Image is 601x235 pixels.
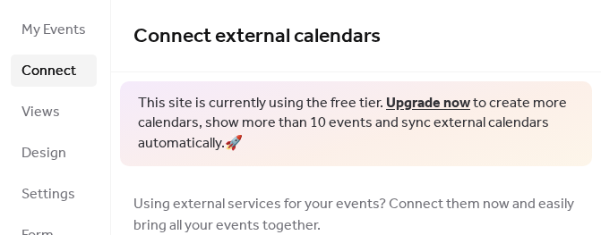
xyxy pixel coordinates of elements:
a: Settings [11,178,97,210]
span: This site is currently using the free tier. to create more calendars, show more than 10 events an... [138,94,574,154]
a: Views [11,96,97,128]
a: My Events [11,13,97,46]
a: Upgrade now [386,89,470,117]
a: Design [11,137,97,169]
span: Connect external calendars [133,17,381,56]
span: Connect [21,61,76,82]
span: My Events [21,20,86,41]
span: Design [21,143,66,164]
span: Views [21,102,60,123]
a: Connect [11,55,97,87]
span: Settings [21,184,75,206]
